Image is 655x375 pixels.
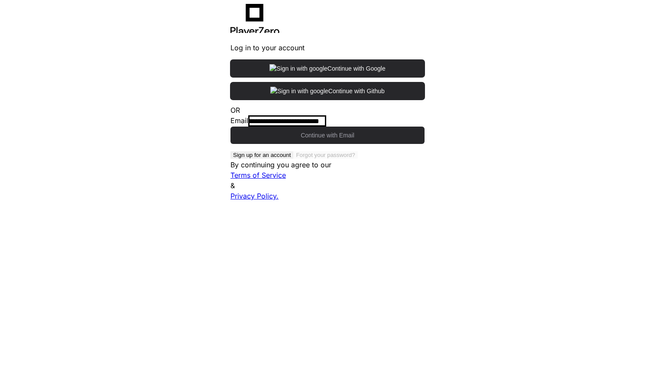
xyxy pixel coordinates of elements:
label: Email [230,116,248,125]
button: Continue with Google [230,60,425,77]
div: By continuing you agree to our [230,160,425,170]
button: Continue with Email [230,127,425,144]
a: Privacy Policy. [230,192,279,200]
button: Forgot your password? [293,151,357,159]
button: Sign up for an account [230,151,293,159]
div: & [230,180,425,191]
span: OR [230,106,240,114]
p: Log in to your account [230,42,425,53]
img: Sign in with google [269,64,327,73]
span: Continue with Email [301,131,354,140]
img: Sign in with google [270,87,328,95]
a: Terms of Service [230,171,286,179]
button: Continue with Github [230,82,425,100]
